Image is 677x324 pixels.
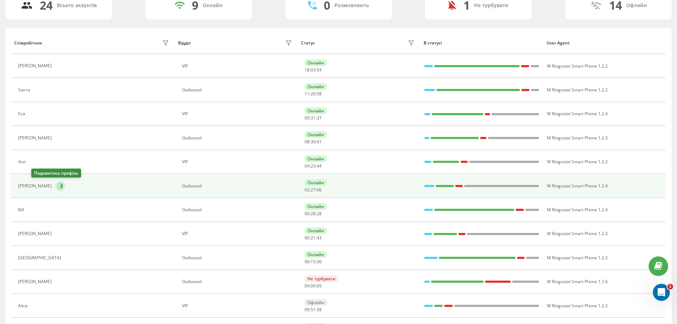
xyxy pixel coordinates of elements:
[311,67,316,73] span: 03
[10,180,132,193] div: Інтеграція з KeyCRM
[18,159,28,164] div: Ann
[15,102,119,109] div: Напишіть нам повідомлення
[14,14,62,25] img: logo
[547,230,608,237] span: W Ringostat Smart Phone 1.2.3
[18,207,26,212] div: Bill
[31,169,81,177] div: Подивитись профіль
[12,240,35,245] span: Головна
[182,111,294,116] div: VIP
[305,307,310,313] span: 09
[95,222,142,250] button: Допомога
[305,67,310,73] span: 18
[10,193,132,214] div: Огляд функціоналу програми Ringostat Smart Phone
[305,59,327,66] div: Онлайн
[317,67,322,73] span: 54
[305,235,322,240] div: : :
[311,235,316,241] span: 21
[10,147,132,167] div: API Ringostat. API-запит з'єднання 2х номерів
[182,87,294,92] div: Оutbound
[305,179,327,186] div: Онлайн
[305,259,322,264] div: : :
[311,163,316,169] span: 23
[53,240,90,245] span: Повідомлення
[182,184,294,188] div: Оutbound
[334,2,369,9] div: Розмовляють
[178,41,190,46] div: Відділ
[18,111,27,116] div: Eva
[305,187,322,192] div: : :
[76,11,90,26] img: Profile image for Ringostat
[305,131,327,138] div: Онлайн
[18,279,53,284] div: [PERSON_NAME]
[14,51,128,63] p: Вiтаю 👋
[305,227,327,234] div: Онлайн
[305,91,322,96] div: : :
[547,111,608,117] span: W Ringostat Smart Phone 1.2.4
[182,231,294,236] div: VIP
[305,139,310,145] span: 08
[311,139,316,145] span: 39
[547,159,608,165] span: W Ringostat Smart Phone 1.2.2
[301,41,315,46] div: Статус
[547,255,608,261] span: M Ringostat Smart Phone 1.2.2
[305,116,322,121] div: : :
[317,187,322,193] span: 06
[317,307,322,313] span: 38
[311,259,316,265] span: 13
[424,41,540,46] div: В статусі
[103,11,117,26] img: Profile image for Artur
[47,222,95,250] button: Повідомлення
[18,87,32,92] div: Sierra
[203,2,222,9] div: Онлайн
[305,211,310,217] span: 00
[305,275,338,282] div: Не турбувати
[18,184,53,188] div: [PERSON_NAME]
[122,11,135,24] div: Закрити
[317,163,322,169] span: 44
[311,91,316,97] span: 20
[547,278,608,285] span: W Ringostat Smart Phone 1.1.6
[305,259,310,265] span: 00
[305,283,310,289] span: 04
[305,68,322,73] div: : :
[547,63,608,69] span: W Ringostat Smart Phone 1.2.2
[311,187,316,193] span: 27
[305,251,327,258] div: Онлайн
[305,203,327,210] div: Онлайн
[317,115,322,121] span: 37
[90,11,104,26] img: Profile image for Daniil
[182,159,294,164] div: VIP
[547,87,608,93] span: M Ringostat Smart Phone 1.2.2
[182,64,294,69] div: VIP
[653,284,670,301] iframe: Intercom live chat
[10,129,132,144] button: Пошук в статтях
[305,299,327,306] div: Офлайн
[57,2,97,9] div: Всього акаунтів
[305,211,322,216] div: : :
[305,155,327,162] div: Онлайн
[317,283,322,289] span: 09
[15,170,119,177] div: AI. Загальна інформація та вартість
[14,41,42,46] div: Співробітник
[626,2,647,9] div: Офлайн
[305,139,322,144] div: : :
[106,240,131,245] span: Допомога
[317,211,322,217] span: 28
[317,259,322,265] span: 30
[15,109,119,117] div: Зазвичай ми відповідаємо за хвилину
[182,279,294,284] div: Оutbound
[305,307,322,312] div: : :
[547,303,608,309] span: W Ringostat Smart Phone 1.2.2
[305,164,322,169] div: : :
[15,133,62,140] span: Пошук в статтях
[311,115,316,121] span: 31
[547,207,608,213] span: M Ringostat Smart Phone 1.2.4
[311,211,316,217] span: 28
[317,91,322,97] span: 58
[305,235,310,241] span: 00
[305,187,310,193] span: 02
[182,303,294,308] div: VIP
[311,307,316,313] span: 51
[182,255,294,260] div: Оutbound
[305,83,327,90] div: Онлайн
